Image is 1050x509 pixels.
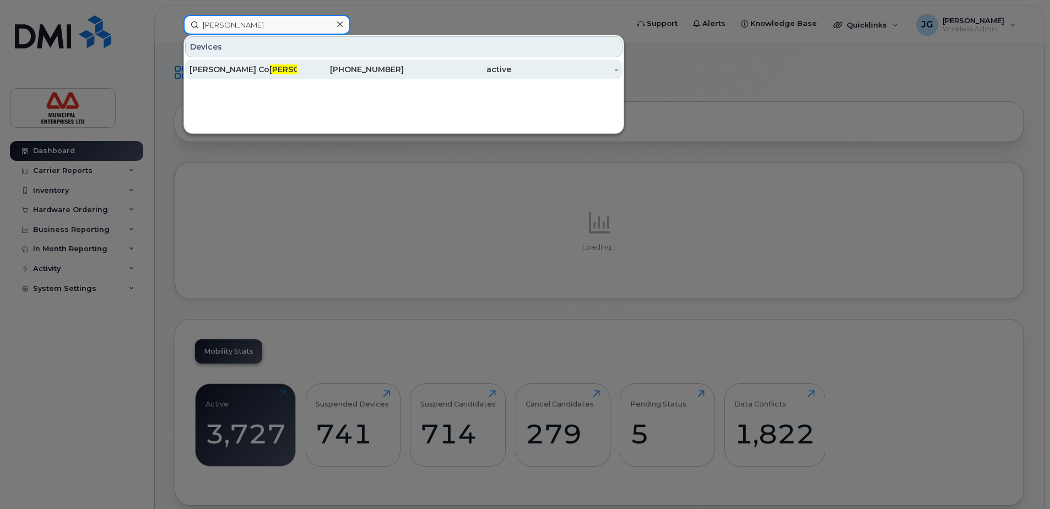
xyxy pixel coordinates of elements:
[511,64,619,75] div: -
[185,59,623,79] a: [PERSON_NAME] Co[PERSON_NAME]o[PHONE_NUMBER]active-
[190,64,297,75] div: [PERSON_NAME] Co o
[185,36,623,57] div: Devices
[404,64,511,75] div: active
[297,64,404,75] div: [PHONE_NUMBER]
[269,64,336,74] span: [PERSON_NAME]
